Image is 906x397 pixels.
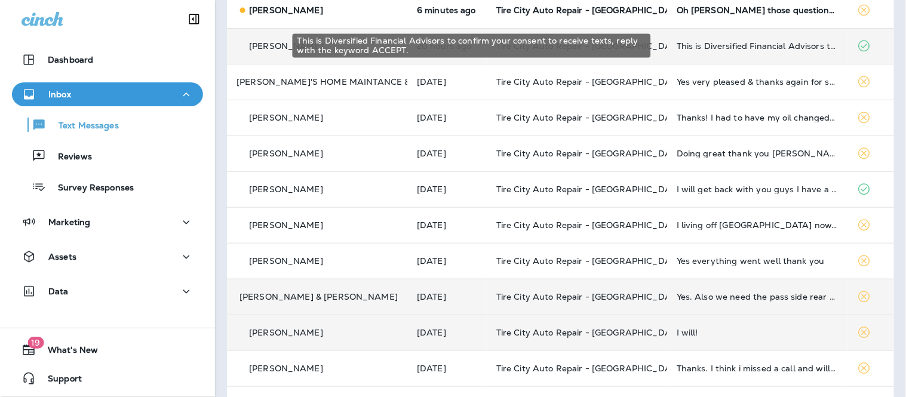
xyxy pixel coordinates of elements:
p: Aug 15, 2025 08:47 PM [417,220,477,230]
span: Tire City Auto Repair - [GEOGRAPHIC_DATA] [496,184,685,195]
p: Data [48,287,69,296]
button: Inbox [12,82,203,106]
p: Aug 15, 2025 02:00 PM [417,256,477,266]
p: [PERSON_NAME] [249,184,323,194]
p: Aug 18, 2025 08:20 AM [417,5,477,15]
p: Inbox [48,90,71,99]
p: [PERSON_NAME]'S HOME MAINTANCE & REPAIR [237,77,444,87]
div: Yes. Also we need the pass side rear tire checked/repaired, it has a slow leak. [677,292,838,301]
p: Aug 15, 2025 09:21 AM [417,364,477,373]
div: Yes everything went well thank you [677,256,838,266]
button: Dashboard [12,48,203,72]
p: Aug 15, 2025 09:35 AM [417,328,477,337]
span: Tire City Auto Repair - [GEOGRAPHIC_DATA] [496,76,685,87]
span: Support [36,374,82,388]
button: 19What's New [12,338,203,362]
button: Collapse Sidebar [177,7,211,31]
button: Marketing [12,210,203,234]
button: Data [12,279,203,303]
p: Aug 16, 2025 02:20 PM [417,77,477,87]
button: Assets [12,245,203,269]
p: [PERSON_NAME] [249,5,323,15]
p: Text Messages [47,121,119,132]
div: Yes very pleased & thanks again for squeezing me in [677,77,838,87]
p: [PERSON_NAME] [249,220,323,230]
span: Tire City Auto Repair - [GEOGRAPHIC_DATA] [496,363,685,374]
p: Survey Responses [46,183,134,194]
button: Survey Responses [12,174,203,199]
div: Thanks. I think i missed a call and will call back shortly. [677,364,838,373]
span: Tire City Auto Repair - [GEOGRAPHIC_DATA] [496,256,685,266]
button: Text Messages [12,112,203,137]
div: Doing great thank you sir [677,149,838,158]
button: Reviews [12,143,203,168]
p: [PERSON_NAME] [249,113,323,122]
span: Tire City Auto Repair - [GEOGRAPHIC_DATA] [496,220,685,230]
p: Aug 16, 2025 11:22 AM [417,184,477,194]
p: Aug 16, 2025 11:32 AM [417,113,477,122]
p: [PERSON_NAME] [249,256,323,266]
div: Oh Mike those questions could be answered in a few different ways 😅. Just curious does Tire Pro/ ... [677,5,838,15]
p: [PERSON_NAME] [249,149,323,158]
p: Reviews [46,152,92,163]
button: Support [12,367,203,390]
div: I living off lake Saint Clair now. A little too far away, but thanks for letting me know. [677,220,838,230]
p: [PERSON_NAME] & [PERSON_NAME] [239,292,398,301]
div: I will! [677,328,838,337]
p: Aug 15, 2025 10:37 AM [417,292,477,301]
span: Tire City Auto Repair - [GEOGRAPHIC_DATA] [496,291,685,302]
span: Tire City Auto Repair - [GEOGRAPHIC_DATA] [496,5,685,16]
p: [PERSON_NAME] [249,41,323,51]
span: Tire City Auto Repair - [GEOGRAPHIC_DATA] [496,148,685,159]
div: I will get back with you guys I have a 2005 GMC truck to need some work on it [677,184,838,194]
span: What's New [36,345,98,359]
div: Thanks! I had to have my oil changed when I went to Florida and I haven't been driving the Tahoe ... [677,113,838,122]
div: This is Diversified Financial Advisors to confirm your consent to receive texts, reply with the k... [677,41,838,51]
p: Dashboard [48,55,93,64]
p: [PERSON_NAME] [249,328,323,337]
span: Tire City Auto Repair - [GEOGRAPHIC_DATA] [496,112,685,123]
p: Marketing [48,217,90,227]
p: Aug 16, 2025 11:23 AM [417,149,477,158]
div: This is Diversified Financial Advisors to confirm your consent to receive texts, reply with the k... [293,33,651,57]
p: Assets [48,252,76,261]
p: [PERSON_NAME] [249,364,323,373]
span: Tire City Auto Repair - [GEOGRAPHIC_DATA] [496,327,685,338]
span: 19 [27,337,44,349]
